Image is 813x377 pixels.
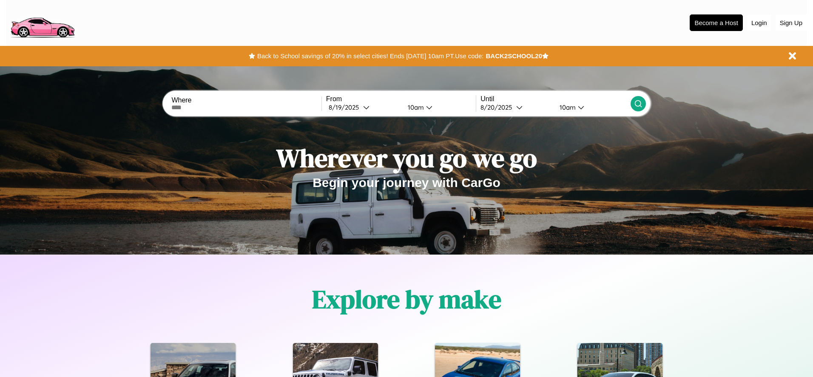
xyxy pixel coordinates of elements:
label: From [326,95,476,103]
h1: Explore by make [312,282,501,317]
button: Login [747,15,771,31]
button: 10am [553,103,630,112]
img: logo [6,4,78,40]
button: 8/19/2025 [326,103,401,112]
button: 10am [401,103,476,112]
label: Until [480,95,630,103]
label: Where [171,96,321,104]
button: Become a Host [690,14,743,31]
button: Back to School savings of 20% in select cities! Ends [DATE] 10am PT.Use code: [255,50,486,62]
div: 8 / 20 / 2025 [480,103,516,111]
b: BACK2SCHOOL20 [486,52,542,60]
button: Sign Up [776,15,807,31]
div: 8 / 19 / 2025 [329,103,363,111]
div: 10am [555,103,578,111]
div: 10am [404,103,426,111]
